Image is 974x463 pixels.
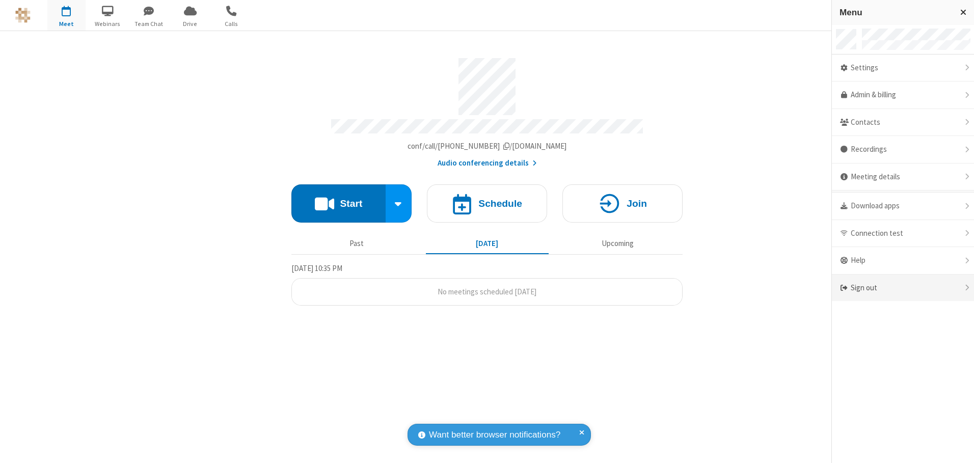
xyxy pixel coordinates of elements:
button: Audio conferencing details [438,157,537,169]
h3: Menu [840,8,951,17]
h4: Start [340,199,362,208]
section: Account details [291,50,683,169]
span: [DATE] 10:35 PM [291,263,342,273]
button: Join [562,184,683,223]
section: Today's Meetings [291,262,683,306]
div: Recordings [832,136,974,164]
div: Help [832,247,974,275]
span: Drive [171,19,209,29]
span: No meetings scheduled [DATE] [438,287,536,296]
div: Start conference options [386,184,412,223]
div: Settings [832,55,974,82]
span: Copy my meeting room link [408,141,567,151]
button: Schedule [427,184,547,223]
button: Start [291,184,386,223]
span: Meet [47,19,86,29]
div: Sign out [832,275,974,302]
button: Past [295,234,418,253]
span: Webinars [89,19,127,29]
button: Copy my meeting room linkCopy my meeting room link [408,141,567,152]
span: Want better browser notifications? [429,428,560,442]
div: Connection test [832,220,974,248]
span: Calls [212,19,251,29]
button: [DATE] [426,234,549,253]
img: QA Selenium DO NOT DELETE OR CHANGE [15,8,31,23]
h4: Schedule [478,199,522,208]
div: Meeting details [832,164,974,191]
h4: Join [627,199,647,208]
a: Admin & billing [832,81,974,109]
span: Team Chat [130,19,168,29]
div: Download apps [832,193,974,220]
div: Contacts [832,109,974,137]
button: Upcoming [556,234,679,253]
